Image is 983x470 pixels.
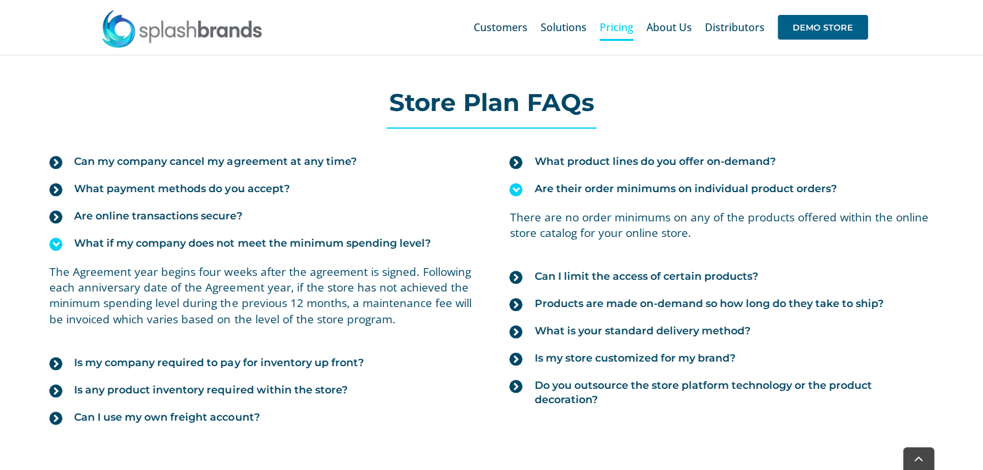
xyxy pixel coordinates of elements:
a: Customers [474,6,528,48]
span: What is your standard delivery method? [534,324,750,338]
a: Do you outsource the store platform technology or the product decoration? [509,372,933,414]
a: Is my company required to pay for inventory up front? [49,349,473,377]
span: What payment methods do you accept? [74,182,289,196]
a: Is my store customized for my brand? [509,345,933,372]
a: Are online transactions secure? [49,203,473,230]
a: Can I limit the access of certain products? [509,263,933,290]
a: What payment methods do you accept? [49,175,473,203]
span: Do you outsource the store platform technology or the product decoration? [534,378,933,407]
span: Is my company required to pay for inventory up front? [74,356,363,370]
a: DEMO STORE [778,6,868,48]
span: Can my company cancel my agreement at any time? [74,155,356,169]
span: About Us [646,22,692,32]
span: Is any product inventory required within the store? [74,383,347,397]
nav: Main Menu Sticky [474,6,868,48]
img: SplashBrands.com Logo [101,9,263,48]
span: Solutions [541,22,587,32]
span: Can I use my own freight account? [74,410,259,425]
span: DEMO STORE [778,15,868,40]
a: Products are made on-demand so how long do they take to ship? [509,290,933,317]
span: Are their order minimums on individual product orders? [534,182,836,196]
a: Can I use my own freight account? [49,404,473,431]
span: Distributors [705,22,765,32]
a: What product lines do you offer on-demand? [509,148,933,175]
a: Can my company cancel my agreement at any time? [49,148,473,175]
span: What if my company does not meet the minimum spending level? [74,236,430,251]
a: Is any product inventory required within the store? [49,377,473,404]
a: Pricing [600,6,633,48]
a: What is your standard delivery method? [509,317,933,345]
a: What if my company does not meet the minimum spending level? [49,230,473,257]
a: Distributors [705,6,765,48]
p: The Agreement year begins four weeks after the agreement is signed. Following each anniversary da... [49,264,473,327]
span: Customers [474,22,528,32]
span: Pricing [600,22,633,32]
span: Products are made on-demand so how long do they take to ship? [534,297,883,311]
p: There are no order minimums on any of the products offered within the online store catalog for yo... [509,209,933,241]
h2: Store Plan FAQs [36,90,946,116]
a: Are their order minimums on individual product orders? [509,175,933,203]
span: Is my store customized for my brand? [534,351,735,365]
span: What product lines do you offer on-demand? [534,155,775,169]
span: Are online transactions secure? [74,209,242,223]
span: Can I limit the access of certain products? [534,269,758,284]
